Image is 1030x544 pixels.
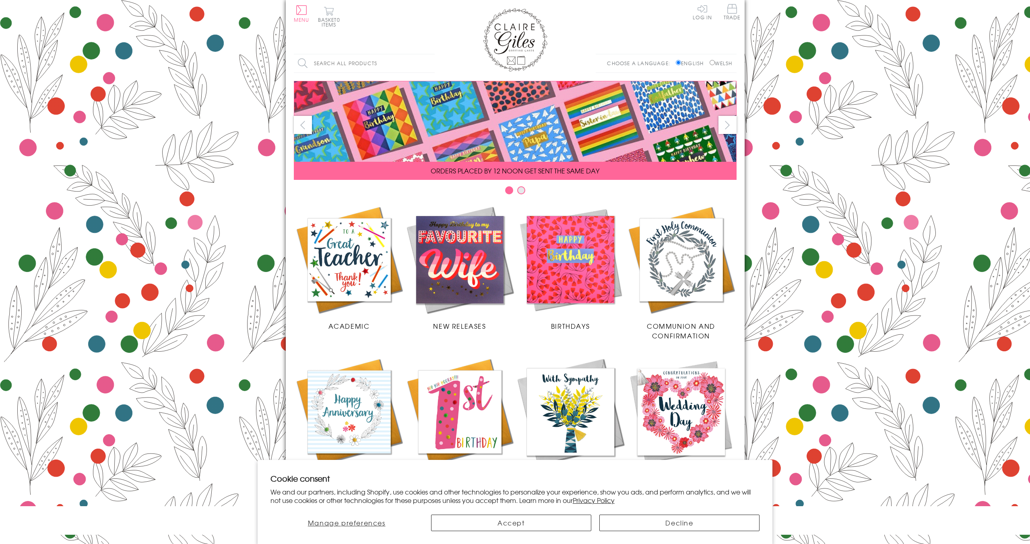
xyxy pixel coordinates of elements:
[505,186,513,194] button: Carousel Page 1 (Current Slide)
[724,4,741,20] span: Trade
[433,321,486,331] span: New Releases
[626,356,737,483] a: Wedding Occasions
[294,186,737,198] div: Carousel Pagination
[308,518,386,528] span: Manage preferences
[405,356,515,483] a: Age Cards
[676,60,708,67] label: English
[607,60,674,67] p: Choose a language:
[318,6,340,27] button: Basket0 items
[676,60,681,65] input: English
[710,60,715,65] input: Welsh
[515,356,626,483] a: Sympathy
[294,204,405,331] a: Academic
[599,515,760,531] button: Decline
[294,54,435,72] input: Search all products
[294,116,312,134] button: prev
[718,116,737,134] button: next
[270,473,760,484] h2: Cookie consent
[294,5,310,22] button: Menu
[427,54,435,72] input: Search
[647,321,715,340] span: Communion and Confirmation
[710,60,733,67] label: Welsh
[322,16,340,28] span: 0 items
[626,204,737,340] a: Communion and Confirmation
[693,4,712,20] a: Log In
[515,204,626,331] a: Birthdays
[431,166,599,175] span: ORDERS PLACED BY 12 NOON GET SENT THE SAME DAY
[270,515,423,531] button: Manage preferences
[405,204,515,331] a: New Releases
[551,321,590,331] span: Birthdays
[294,16,310,23] span: Menu
[431,515,591,531] button: Accept
[328,321,370,331] span: Academic
[270,488,760,505] p: We and our partners, including Shopify, use cookies and other technologies to personalize your ex...
[294,356,405,483] a: Anniversary
[724,4,741,21] a: Trade
[483,8,547,72] img: Claire Giles Greetings Cards
[573,495,615,505] a: Privacy Policy
[517,186,525,194] button: Carousel Page 2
